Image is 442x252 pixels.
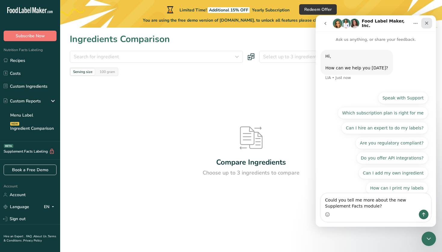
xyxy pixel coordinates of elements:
a: FAQ . [26,234,33,238]
a: Language [4,202,29,212]
div: Serving size [71,68,95,75]
button: Subscribe Now [4,31,57,41]
button: Redeem Offer [299,4,337,15]
iframe: Intercom live chat [316,15,436,227]
div: BETA [4,144,13,148]
button: Search for ingredient [70,51,243,63]
iframe: Intercom live chat [422,232,436,246]
span: Select up to 3 ingredients [263,53,319,60]
a: About Us . [33,234,48,238]
div: Limited Time! [166,6,290,13]
span: Additional 15% OFF [208,7,250,13]
div: Compare Ingredients [216,157,286,168]
div: NEW [10,122,19,126]
div: Choose up to 3 ingredients to compare [203,169,299,177]
button: Select up to 3 ingredients [259,51,432,63]
div: 100 gram [97,68,117,75]
a: Terms & Conditions . [4,234,56,243]
span: Subscribe Now [16,33,45,39]
span: Search for ingredient [74,53,119,60]
div: EN [44,203,57,211]
span: Yearly Subscription [252,7,290,13]
span: You are using the free demo version of [DOMAIN_NAME], to unlock all features please choose one of... [143,17,360,23]
a: Book a Free Demo [4,165,57,175]
a: Privacy Policy [23,238,42,243]
a: Hire an Expert . [4,234,25,238]
span: Redeem Offer [304,6,332,13]
h1: Ingredients Comparison [70,32,170,46]
div: Custom Reports [4,98,41,104]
